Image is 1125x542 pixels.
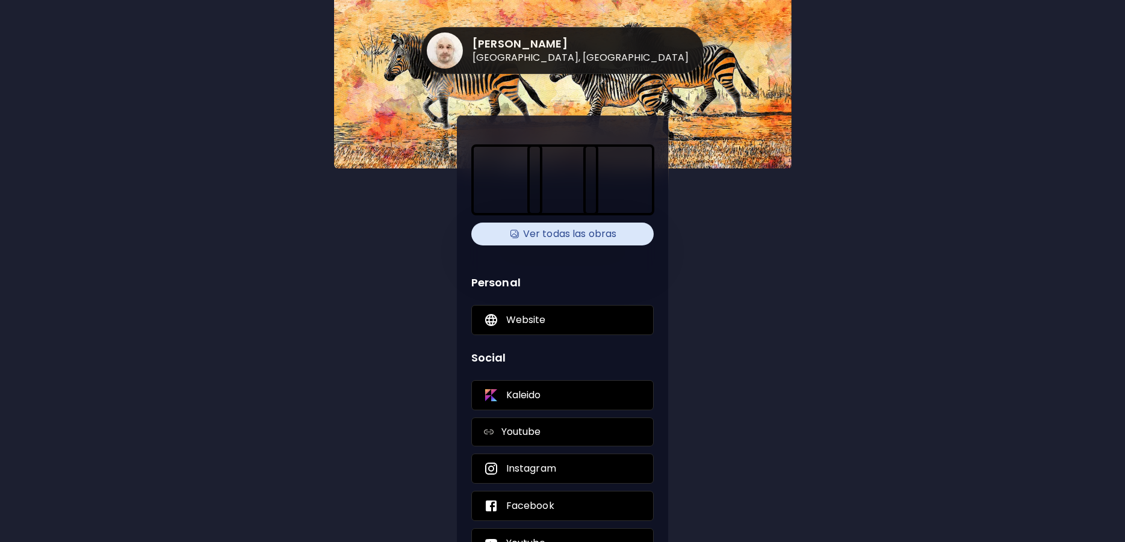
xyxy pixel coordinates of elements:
[501,425,541,439] p: Youtube
[471,350,654,366] p: Social
[484,388,498,402] img: Kaleido
[506,313,546,327] p: Website
[484,427,494,437] img: link
[471,274,654,291] p: Personal
[506,389,541,402] p: Kaleido
[473,51,689,64] h5: [GEOGRAPHIC_DATA], [GEOGRAPHIC_DATA]
[427,32,689,69] div: [PERSON_NAME][GEOGRAPHIC_DATA], [GEOGRAPHIC_DATA]
[471,223,654,245] div: AvailableVer todas las obras
[471,417,654,446] div: linkYoutube
[509,225,521,243] img: Available
[473,37,689,51] h4: [PERSON_NAME]
[479,225,647,243] h4: Ver todas las obras
[506,462,556,475] p: Instagram
[506,499,554,513] p: Facebook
